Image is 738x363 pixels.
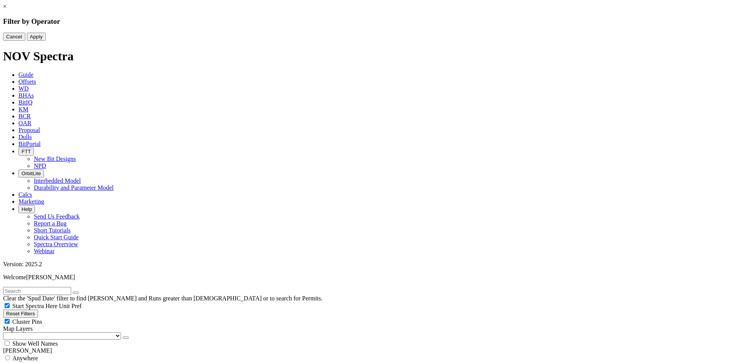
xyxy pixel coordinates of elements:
span: Offsets [18,78,36,85]
a: × [3,3,7,10]
a: Durability and Parameter Model [34,184,114,191]
span: Marketing [18,198,44,205]
a: Send Us Feedback [34,213,80,220]
span: KM [18,106,28,113]
div: Version: 2025.2 [3,261,735,268]
span: OAR [18,120,32,126]
a: Interbedded Model [34,177,81,184]
span: BitIQ [18,99,32,106]
span: Clear the 'Spud Date' filter to find [PERSON_NAME] and Runs greater than [DEMOGRAPHIC_DATA] or to... [3,295,322,302]
span: OrbitLite [22,171,41,176]
a: NPD [34,162,46,169]
span: BCR [18,113,31,119]
button: Reset Filters [3,310,38,318]
h1: NOV Spectra [3,49,735,63]
a: Webinar [34,248,55,254]
span: BitPortal [18,141,41,147]
span: Guide [18,71,33,78]
span: Anywhere [12,355,38,361]
button: Cancel [3,33,25,41]
a: Spectra Overview [34,241,78,247]
span: Show Well Names [12,340,58,347]
span: Map Layers [3,325,33,332]
span: Unit Pref [59,303,81,309]
span: Start Spectra Here [12,303,57,309]
span: Proposal [18,127,40,133]
a: Report a Bug [34,220,66,227]
a: New Bit Designs [34,156,76,162]
span: Help [22,206,32,212]
button: Apply [27,33,46,41]
span: Calcs [18,191,32,198]
h3: Filter by Operator [3,17,735,26]
a: Short Tutorials [34,227,71,234]
span: Cluster Pins [12,318,42,325]
p: Welcome [3,274,735,281]
span: [PERSON_NAME] [26,274,75,280]
span: BHAs [18,92,34,99]
a: Quick Start Guide [34,234,78,240]
span: WD [18,85,29,92]
input: Search [3,287,71,295]
div: [PERSON_NAME] [3,347,735,354]
span: Dulls [18,134,32,140]
span: FTT [22,149,31,154]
